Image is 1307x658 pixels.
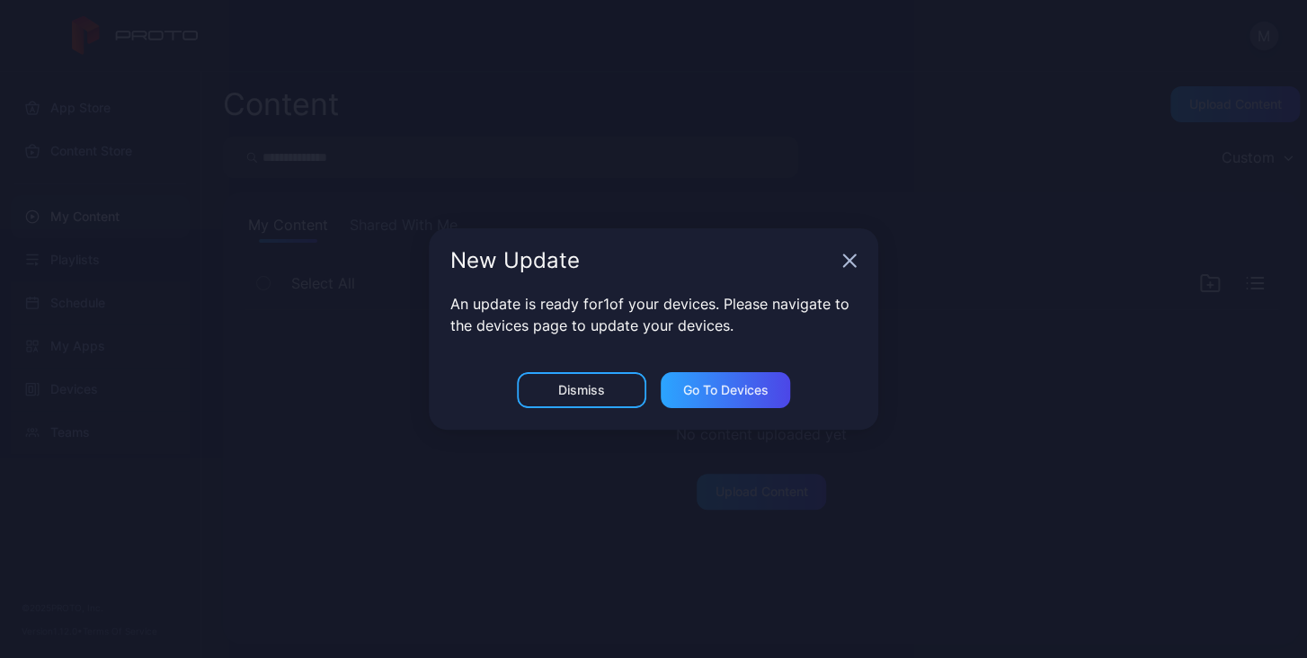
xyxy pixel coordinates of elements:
div: Dismiss [558,383,605,397]
button: Dismiss [517,372,646,408]
p: An update is ready for 1 of your devices. Please navigate to the devices page to update your devi... [450,293,857,336]
div: New Update [450,250,835,271]
button: Go to devices [661,372,790,408]
div: Go to devices [683,383,769,397]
